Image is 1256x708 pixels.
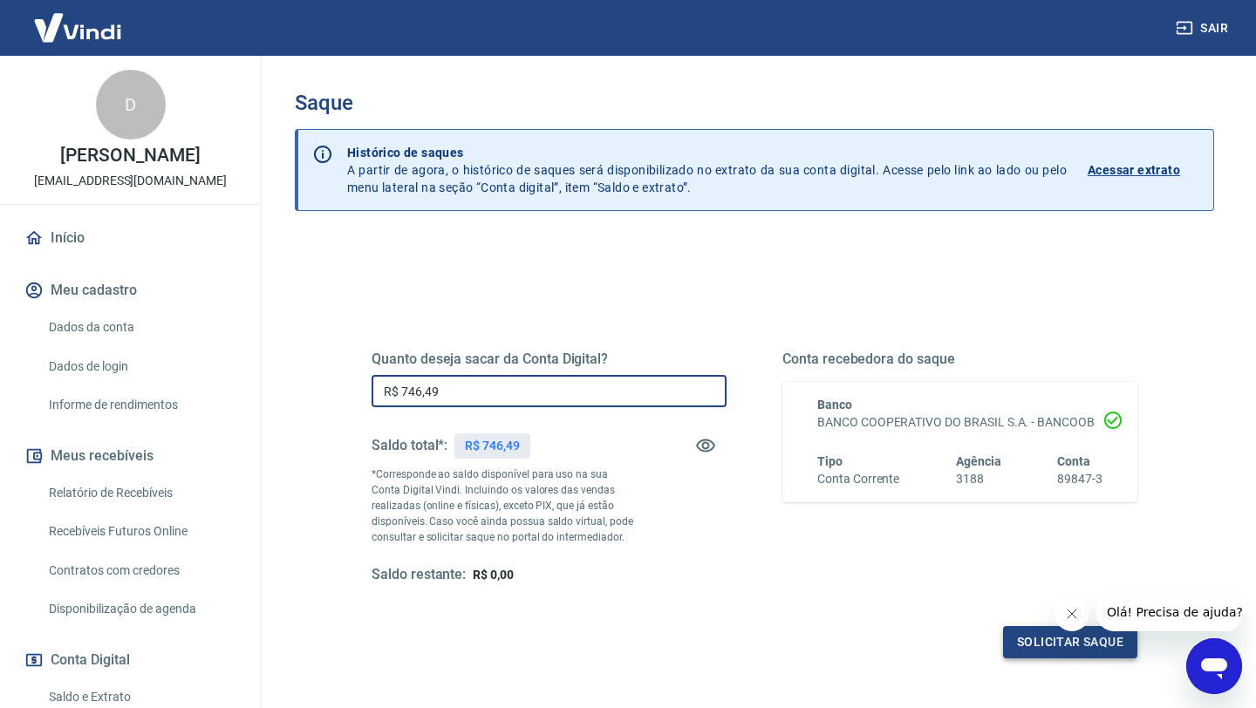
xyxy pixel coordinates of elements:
h5: Saldo total*: [372,437,447,454]
a: Contratos com credores [42,553,240,589]
span: Agência [956,454,1001,468]
p: R$ 746,49 [465,437,520,455]
button: Meu cadastro [21,271,240,310]
a: Dados da conta [42,310,240,345]
a: Início [21,219,240,257]
h5: Saldo restante: [372,566,466,584]
iframe: Fechar mensagem [1055,596,1089,631]
a: Recebíveis Futuros Online [42,514,240,549]
a: Relatório de Recebíveis [42,475,240,511]
span: Olá! Precisa de ajuda? [10,12,147,26]
span: Conta [1057,454,1090,468]
h5: Quanto deseja sacar da Conta Digital? [372,351,727,368]
span: Banco [817,398,852,412]
a: Acessar extrato [1088,144,1199,196]
p: [EMAIL_ADDRESS][DOMAIN_NAME] [34,172,227,190]
p: *Corresponde ao saldo disponível para uso na sua Conta Digital Vindi. Incluindo os valores das ve... [372,466,638,545]
p: A partir de agora, o histórico de saques será disponibilizado no extrato da sua conta digital. Ac... [347,144,1067,196]
span: Tipo [817,454,843,468]
button: Conta Digital [21,641,240,679]
div: D [96,70,166,140]
p: Acessar extrato [1088,161,1180,179]
h6: Conta Corrente [817,470,899,488]
button: Sair [1172,12,1235,44]
h5: Conta recebedora do saque [782,351,1137,368]
p: Histórico de saques [347,144,1067,161]
iframe: Botão para abrir a janela de mensagens [1186,638,1242,694]
a: Informe de rendimentos [42,387,240,423]
img: Vindi [21,1,134,54]
h6: BANCO COOPERATIVO DO BRASIL S.A. - BANCOOB [817,413,1102,432]
p: [PERSON_NAME] [60,146,200,165]
button: Meus recebíveis [21,437,240,475]
a: Dados de login [42,349,240,385]
a: Disponibilização de agenda [42,591,240,627]
h3: Saque [295,91,1214,115]
span: R$ 0,00 [473,568,514,582]
h6: 89847-3 [1057,470,1102,488]
h6: 3188 [956,470,1001,488]
button: Solicitar saque [1003,626,1137,658]
iframe: Mensagem da empresa [1096,593,1242,631]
